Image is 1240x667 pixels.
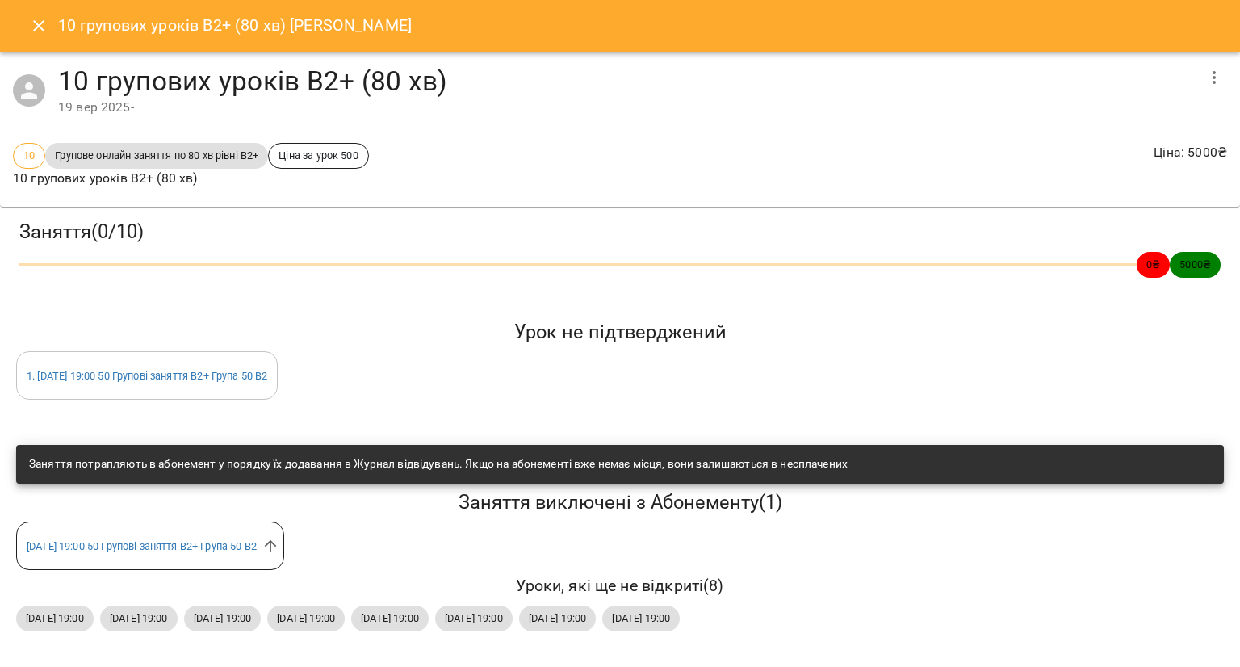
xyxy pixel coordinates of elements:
[45,148,268,163] span: Групове онлайн заняття по 80 хв рівні В2+
[351,610,429,626] span: [DATE] 19:00
[1154,143,1227,162] p: Ціна : 5000 ₴
[1137,257,1170,272] span: 0 ₴
[16,320,1224,345] h5: Урок не підтверджений
[100,610,178,626] span: [DATE] 19:00
[16,490,1224,515] h5: Заняття виключені з Абонементу ( 1 )
[13,169,369,188] p: 10 групових уроків В2+ (80 хв)
[16,573,1224,598] h6: Уроки, які ще не відкриті ( 8 )
[19,6,58,45] button: Close
[58,65,1195,98] h4: 10 групових уроків В2+ (80 хв)
[27,370,267,382] a: 1. [DATE] 19:00 50 Групові заняття В2+ Група 50 B2
[14,148,44,163] span: 10
[29,450,848,479] div: Заняття потрапляють в абонемент у порядку їх додавання в Журнал відвідувань. Якщо на абонементі в...
[19,220,1221,245] h3: Заняття ( 0 / 10 )
[519,610,597,626] span: [DATE] 19:00
[27,540,257,552] a: [DATE] 19:00 50 Групові заняття В2+ Група 50 B2
[1170,257,1221,272] span: 5000 ₴
[269,148,367,163] span: Ціна за урок 500
[267,610,345,626] span: [DATE] 19:00
[16,522,284,570] div: [DATE] 19:00 50 Групові заняття В2+ Група 50 B2
[58,13,413,38] h6: 10 групових уроків В2+ (80 хв) [PERSON_NAME]
[58,98,1195,117] div: 19 вер 2025 -
[16,610,94,626] span: [DATE] 19:00
[602,610,680,626] span: [DATE] 19:00
[435,610,513,626] span: [DATE] 19:00
[184,610,262,626] span: [DATE] 19:00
